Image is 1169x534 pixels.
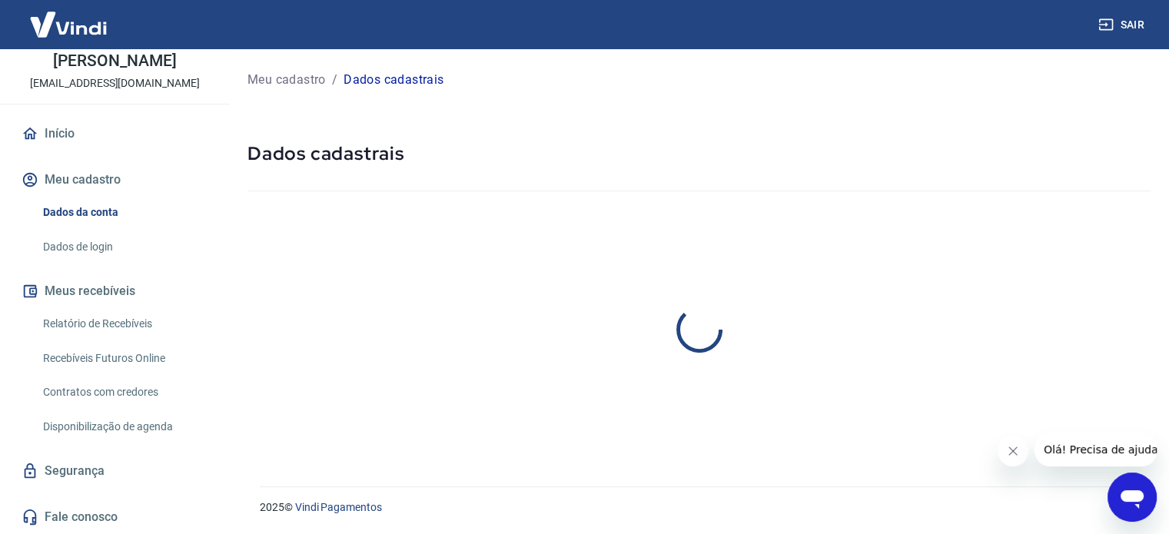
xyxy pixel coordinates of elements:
[1034,433,1157,466] iframe: Mensagem da empresa
[37,376,211,408] a: Contratos com credores
[18,454,211,488] a: Segurança
[37,343,211,374] a: Recebíveis Futuros Online
[18,117,211,151] a: Início
[18,274,211,308] button: Meus recebíveis
[37,231,211,263] a: Dados de login
[18,500,211,534] a: Fale conosco
[998,436,1028,466] iframe: Fechar mensagem
[247,71,326,89] a: Meu cadastro
[37,308,211,340] a: Relatório de Recebíveis
[37,411,211,443] a: Disponibilização de agenda
[247,141,1151,166] h5: Dados cadastrais
[332,71,337,89] p: /
[260,499,1132,516] p: 2025 ©
[30,75,200,91] p: [EMAIL_ADDRESS][DOMAIN_NAME]
[9,11,129,23] span: Olá! Precisa de ajuda?
[344,71,443,89] p: Dados cadastrais
[1108,473,1157,522] iframe: Botão para abrir a janela de mensagens
[18,1,118,48] img: Vindi
[1095,11,1151,39] button: Sair
[53,53,176,69] p: [PERSON_NAME]
[18,163,211,197] button: Meu cadastro
[37,197,211,228] a: Dados da conta
[295,501,382,513] a: Vindi Pagamentos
